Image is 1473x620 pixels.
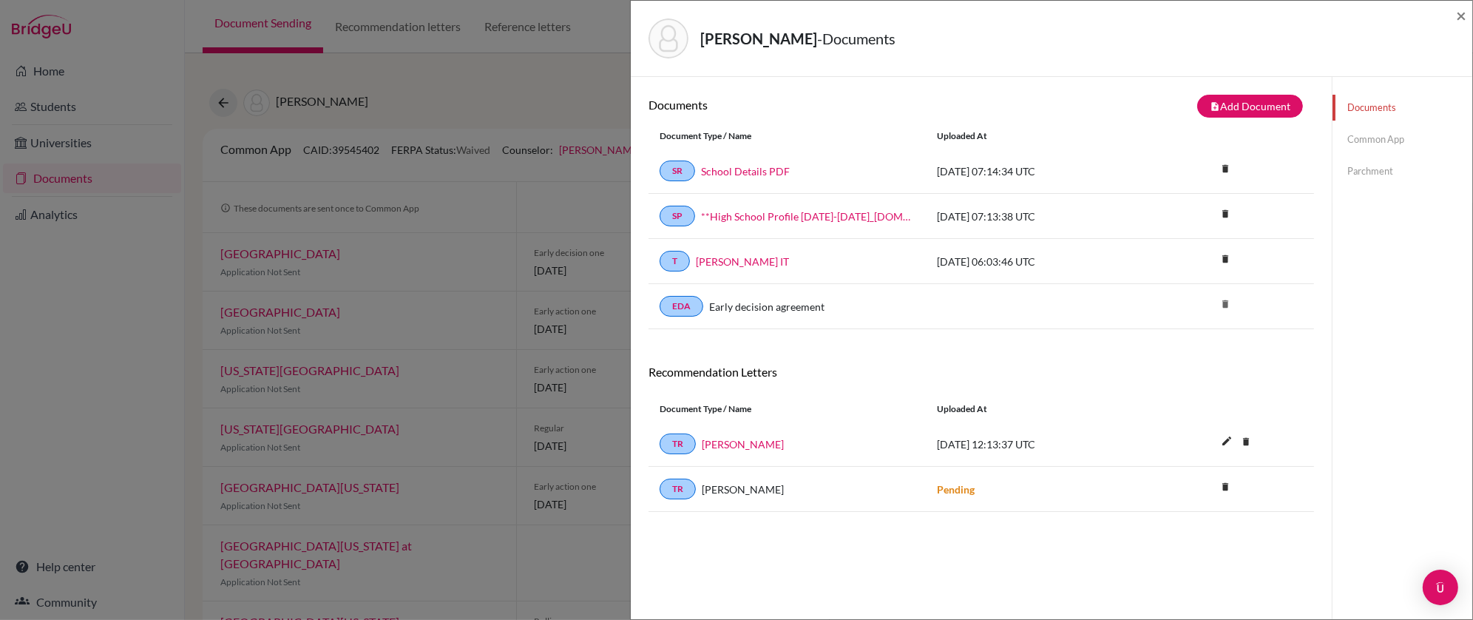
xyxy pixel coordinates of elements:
[1214,160,1236,180] a: delete
[701,164,790,179] a: School Details PDF
[1235,431,1257,453] i: delete
[926,254,1148,269] div: [DATE] 06:03:46 UTC
[1197,95,1303,118] button: note_addAdd Document
[660,251,690,272] a: T
[649,402,926,416] div: Document Type / Name
[649,129,926,143] div: Document Type / Name
[700,30,817,47] strong: [PERSON_NAME]
[1423,570,1458,605] div: Open Intercom Messenger
[926,209,1148,224] div: [DATE] 07:13:38 UTC
[1214,203,1236,225] i: delete
[1214,431,1239,454] button: edit
[926,129,1148,143] div: Uploaded at
[709,299,824,314] a: Early decision agreement
[1214,158,1236,180] i: delete
[1214,476,1236,498] i: delete
[1214,205,1236,225] a: delete
[1235,433,1257,453] a: delete
[1214,248,1236,270] i: delete
[660,296,703,317] a: EDA
[817,30,895,47] span: - Documents
[1456,7,1466,24] button: Close
[1456,4,1466,26] span: ×
[660,161,695,181] a: SR
[701,209,915,224] a: **High School Profile [DATE]-[DATE]_[DOMAIN_NAME]_wide
[937,438,1035,451] span: [DATE] 12:13:37 UTC
[1333,127,1472,152] a: Common App
[1214,293,1236,315] i: delete
[660,206,695,226] a: SP
[937,483,975,496] strong: Pending
[926,402,1148,416] div: Uploaded at
[702,482,784,497] span: [PERSON_NAME]
[1210,101,1220,112] i: note_add
[1333,158,1472,184] a: Parchment
[702,437,784,452] a: [PERSON_NAME]
[1214,478,1236,498] a: delete
[1333,95,1472,121] a: Documents
[926,164,1148,179] div: [DATE] 07:14:34 UTC
[649,98,981,112] h6: Documents
[696,254,789,269] a: [PERSON_NAME] IT
[660,479,696,499] a: TR
[1214,250,1236,270] a: delete
[1215,429,1239,453] i: edit
[649,365,1314,379] h6: Recommendation Letters
[660,434,696,454] a: TR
